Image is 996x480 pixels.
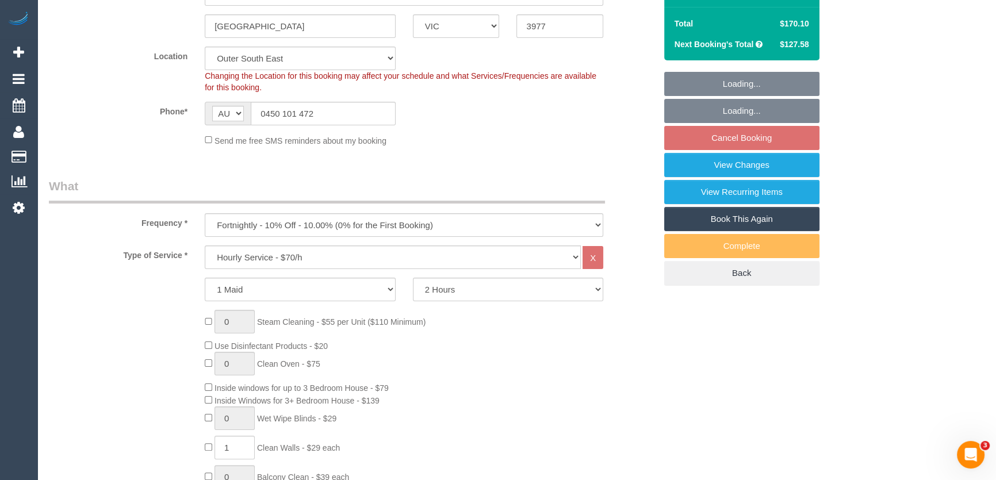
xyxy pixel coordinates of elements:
span: Clean Oven - $75 [257,359,320,368]
span: $127.58 [780,40,809,49]
input: Post Code* [516,14,603,38]
strong: Next Booking's Total [675,40,754,49]
a: Book This Again [664,207,819,231]
label: Location [40,47,196,62]
span: Inside windows for up to 3 Bedroom House - $79 [214,383,389,393]
a: View Changes [664,153,819,177]
strong: Total [675,19,693,28]
input: Phone* [251,102,396,125]
iframe: Intercom live chat [957,441,984,469]
input: Suburb* [205,14,396,38]
legend: What [49,178,605,203]
a: Back [664,261,819,285]
label: Frequency * [40,213,196,229]
span: Changing the Location for this booking may affect your schedule and what Services/Frequencies are... [205,71,596,92]
span: Use Disinfectant Products - $20 [214,341,328,351]
span: Inside Windows for 3+ Bedroom House - $139 [214,396,380,405]
span: 3 [980,441,990,450]
span: $170.10 [780,19,809,28]
span: Send me free SMS reminders about my booking [214,136,386,145]
img: Automaid Logo [7,11,30,28]
span: Wet Wipe Blinds - $29 [257,414,336,423]
label: Type of Service * [40,245,196,261]
label: Phone* [40,102,196,117]
span: Clean Walls - $29 each [257,443,340,452]
a: View Recurring Items [664,180,819,204]
span: Steam Cleaning - $55 per Unit ($110 Minimum) [257,317,426,327]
